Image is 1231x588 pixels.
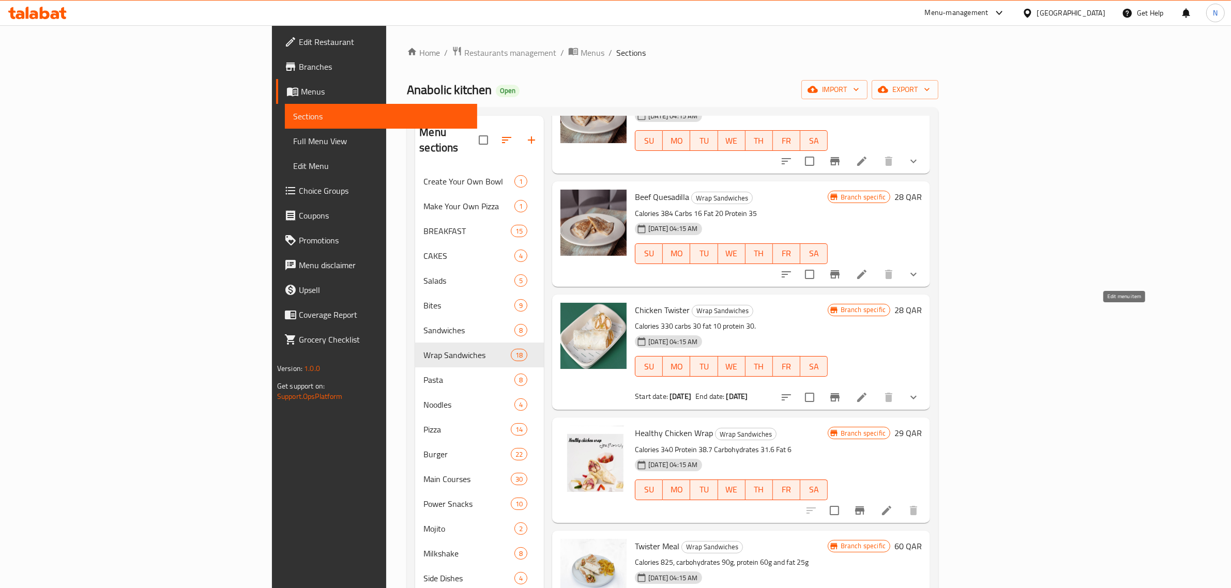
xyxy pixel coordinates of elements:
[277,390,343,403] a: Support.OpsPlatform
[407,46,938,59] nav: breadcrumb
[640,359,659,374] span: SU
[423,225,511,237] div: BREAKFAST
[810,83,859,96] span: import
[560,190,627,256] img: Beef Quesadilla
[560,426,627,492] img: Healthy Chicken Wrap
[718,243,746,264] button: WE
[907,268,920,281] svg: Show Choices
[692,305,753,317] div: Wrap Sandwiches
[635,243,663,264] button: SU
[894,426,922,440] h6: 29 QAR
[837,305,890,315] span: Branch specific
[823,262,847,287] button: Branch-specific-item
[690,130,718,151] button: TU
[511,350,527,360] span: 18
[635,130,663,151] button: SU
[299,284,469,296] span: Upsell
[722,359,741,374] span: WE
[692,192,752,204] span: Wrap Sandwiches
[423,522,514,535] div: Mojito
[299,234,469,246] span: Promotions
[415,293,544,318] div: Bites9
[722,482,741,497] span: WE
[423,473,511,485] span: Main Courses
[423,374,514,386] span: Pasta
[716,428,776,440] span: Wrap Sandwiches
[823,149,847,174] button: Branch-specific-item
[774,385,799,410] button: sort-choices
[415,243,544,268] div: CAKES4
[801,80,868,99] button: import
[667,246,686,261] span: MO
[423,398,514,411] span: Noodles
[1213,7,1218,19] span: N
[515,202,527,211] span: 1
[285,104,478,129] a: Sections
[415,367,544,392] div: Pasta8
[423,349,511,361] div: Wrap Sandwiches
[694,133,713,148] span: TU
[511,225,527,237] div: items
[773,356,800,377] button: FR
[804,133,824,148] span: SA
[423,423,511,436] span: Pizza
[872,80,938,99] button: export
[299,308,469,321] span: Coverage Report
[415,467,544,491] div: Main Courses30
[514,299,527,312] div: items
[777,359,796,374] span: FR
[635,207,828,220] p: Calories 384 Carbs 16 Fat 20 Protein 35
[800,479,828,500] button: SA
[285,153,478,178] a: Edit Menu
[511,450,527,459] span: 22
[560,47,564,59] li: /
[750,482,769,497] span: TH
[694,359,713,374] span: TU
[276,203,478,228] a: Coupons
[276,302,478,327] a: Coverage Report
[299,209,469,222] span: Coupons
[695,390,724,403] span: End date:
[856,268,868,281] a: Edit menu item
[581,47,604,59] span: Menus
[837,428,890,438] span: Branch specific
[515,326,527,335] span: 8
[496,85,520,97] div: Open
[640,246,659,261] span: SU
[799,386,820,408] span: Select to update
[276,327,478,352] a: Grocery Checklist
[415,169,544,194] div: Create Your Own Bowl1
[856,155,868,167] a: Edit menu item
[800,356,828,377] button: SA
[514,547,527,560] div: items
[423,250,514,262] div: CAKES
[804,246,824,261] span: SA
[299,184,469,197] span: Choice Groups
[304,362,320,375] span: 1.0.0
[423,175,514,188] span: Create Your Own Bowl
[750,359,769,374] span: TH
[276,29,478,54] a: Edit Restaurant
[635,356,663,377] button: SU
[423,547,514,560] div: Milkshake
[718,479,746,500] button: WE
[277,362,302,375] span: Version:
[299,333,469,346] span: Grocery Checklist
[1037,7,1105,19] div: [GEOGRAPHIC_DATA]
[415,219,544,243] div: BREAKFAST15
[276,277,478,302] a: Upsell
[635,320,828,333] p: Calories 330 carbs 30 fat 10 protein 30.
[423,324,514,336] div: Sandwiches
[515,549,527,559] span: 8
[514,250,527,262] div: items
[519,128,544,152] button: Add section
[568,46,604,59] a: Menus
[285,129,478,153] a: Full Menu View
[880,83,930,96] span: export
[746,356,773,377] button: TH
[800,130,828,151] button: SA
[670,390,691,403] b: [DATE]
[804,359,824,374] span: SA
[452,46,556,59] a: Restaurants management
[823,385,847,410] button: Branch-specific-item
